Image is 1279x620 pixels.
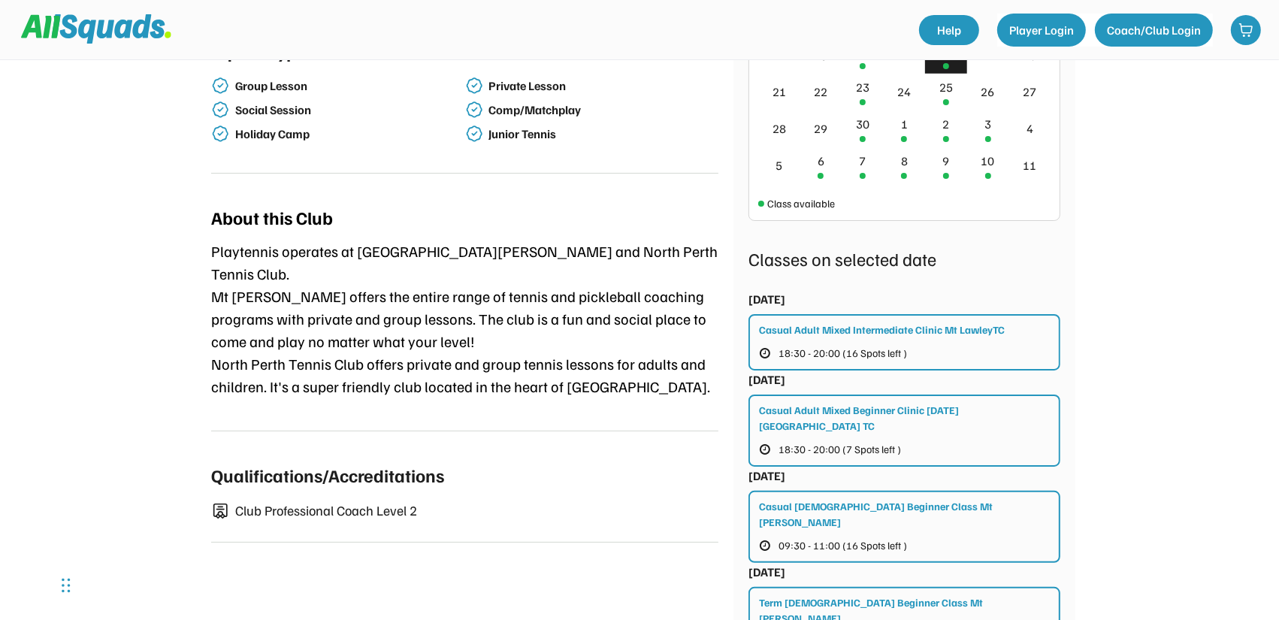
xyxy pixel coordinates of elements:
button: Player Login [997,14,1086,47]
img: check-verified-01.svg [465,101,483,119]
div: Casual [DEMOGRAPHIC_DATA] Beginner Class Mt [PERSON_NAME] [759,498,1051,530]
div: Qualifications/Accreditations [211,461,444,488]
img: check-verified-01.svg [211,125,229,143]
button: 09:30 - 11:00 (16 Spots left ) [759,536,931,555]
div: Class available [767,195,835,211]
div: 29 [814,119,827,138]
div: Playtennis operates at [GEOGRAPHIC_DATA][PERSON_NAME] and North Perth Tennis Club. Mt [PERSON_NAM... [211,240,718,398]
div: [DATE] [748,563,785,581]
img: shopping-cart-01%20%281%29.svg [1238,23,1253,38]
div: Classes on selected date [748,245,1060,272]
div: Comp/Matchplay [489,103,716,117]
div: 7 [859,152,866,170]
div: Private Lesson [489,79,716,93]
div: 21 [773,83,786,101]
button: Coach/Club Login [1095,14,1213,47]
div: 1 [901,115,908,133]
div: 4 [1027,119,1033,138]
div: Social Session [235,103,462,117]
img: check-verified-01.svg [211,101,229,119]
div: [DATE] [748,370,785,389]
div: 5 [776,156,782,174]
div: 8 [901,152,908,170]
div: Club Professional Coach Level 2 [235,501,718,521]
div: 22 [814,83,827,101]
div: 9 [943,152,950,170]
div: 2 [943,115,950,133]
div: About this Club [211,204,333,231]
button: 18:30 - 20:00 (7 Spots left ) [759,440,931,459]
img: certificate-01.svg [211,503,229,520]
img: check-verified-01.svg [465,77,483,95]
div: 28 [773,119,786,138]
div: [DATE] [748,290,785,308]
div: 24 [897,83,911,101]
img: check-verified-01.svg [211,77,229,95]
div: Junior Tennis [489,127,716,141]
div: 30 [856,115,869,133]
div: Casual Adult Mixed Intermediate Clinic Mt LawleyTC [759,322,1005,337]
div: Holiday Camp [235,127,462,141]
div: Casual Adult Mixed Beginner Clinic [DATE] [GEOGRAPHIC_DATA] TC [759,402,1051,434]
div: 10 [981,152,995,170]
div: 6 [818,152,824,170]
span: 09:30 - 11:00 (16 Spots left ) [779,540,907,551]
div: Group Lesson [235,79,462,93]
div: 3 [984,115,991,133]
img: Squad%20Logo.svg [21,14,171,43]
div: 25 [939,78,953,96]
img: check-verified-01.svg [465,125,483,143]
button: 18:30 - 20:00 (16 Spots left ) [759,343,931,363]
a: Help [919,15,979,45]
div: [DATE] [748,467,785,485]
div: 11 [1023,156,1036,174]
div: 23 [856,78,869,96]
span: 18:30 - 20:00 (16 Spots left ) [779,348,907,358]
div: 26 [981,83,995,101]
span: 18:30 - 20:00 (7 Spots left ) [779,444,901,455]
div: 27 [1023,83,1036,101]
